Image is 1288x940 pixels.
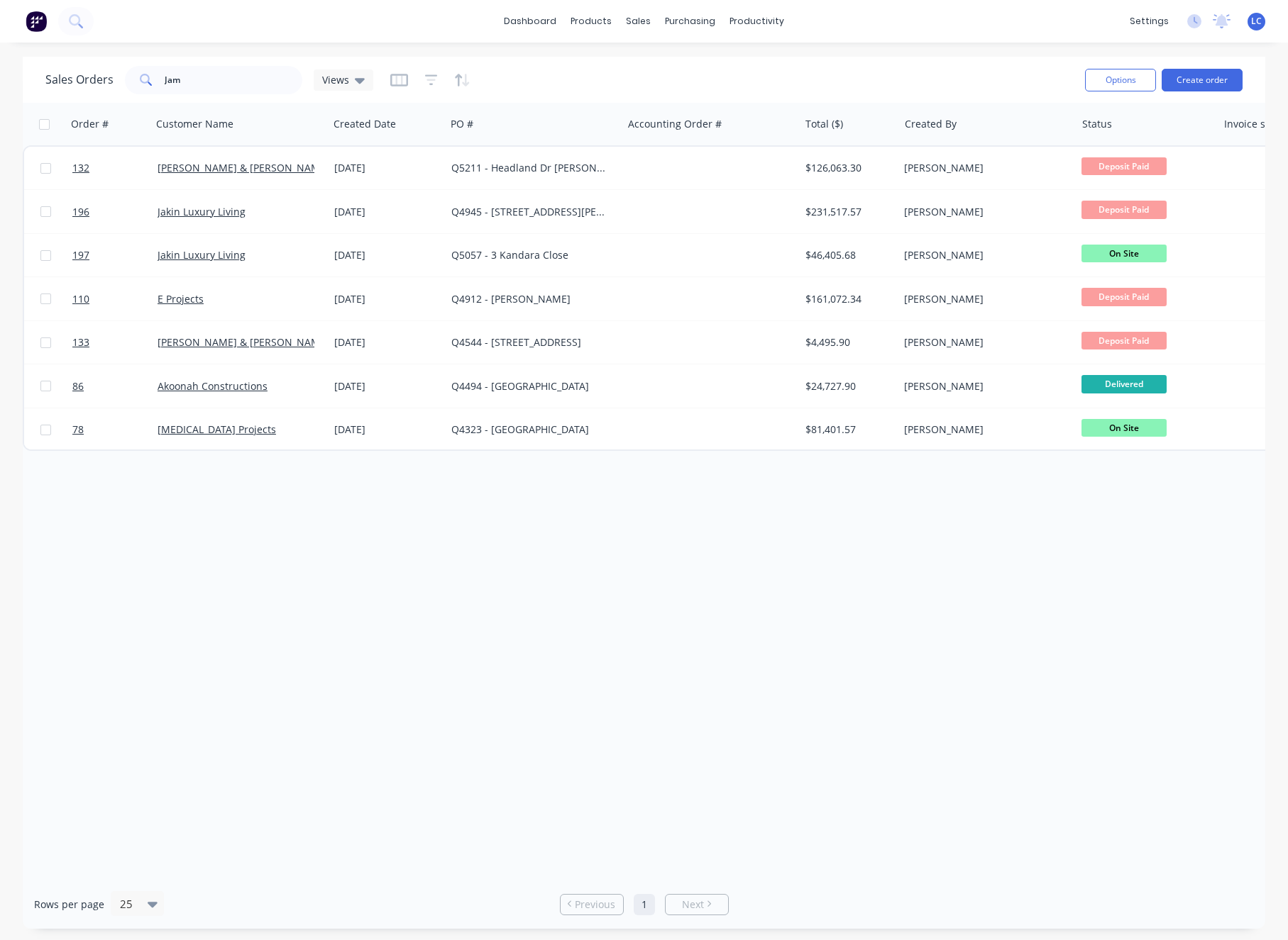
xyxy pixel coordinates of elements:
span: On Site [1081,245,1167,262]
div: [DATE] [334,161,440,175]
div: [PERSON_NAME] [904,205,1062,219]
img: Factory [26,11,47,32]
span: Deposit Paid [1081,201,1167,218]
a: [PERSON_NAME] & [PERSON_NAME] [158,161,329,174]
a: Jakin Luxury Living [158,248,246,262]
div: Q5057 - 3 Kandara Close [451,248,609,262]
div: $126,063.30 [805,161,888,175]
div: Total ($) [805,117,843,131]
div: products [563,11,619,32]
button: Create order [1162,69,1243,91]
span: 110 [72,292,89,306]
span: 133 [72,335,89,349]
div: purchasing [658,11,722,32]
div: $4,495.90 [805,335,888,349]
div: Created Date [334,117,396,131]
a: Jakin Luxury Living [158,205,246,218]
a: 78 [72,408,158,451]
a: [MEDICAL_DATA] Projects [158,423,276,436]
span: Views [322,72,349,87]
div: [PERSON_NAME] [904,292,1062,306]
div: [PERSON_NAME] [904,248,1062,262]
div: [DATE] [334,248,440,262]
div: $231,517.57 [805,205,888,219]
span: On Site [1081,419,1167,437]
div: Q4494 - [GEOGRAPHIC_DATA] [451,379,609,393]
div: $81,401.57 [805,423,888,437]
div: [DATE] [334,423,440,437]
div: Order # [71,117,109,131]
div: Q5211 - Headland Dr [PERSON_NAME] [451,161,609,175]
div: sales [619,11,658,32]
span: Deposit Paid [1081,288,1167,306]
a: 110 [72,278,158,320]
span: Deposit Paid [1081,332,1167,349]
div: Q4912 - [PERSON_NAME] [451,292,609,306]
a: Next page [666,897,728,912]
div: [DATE] [334,205,440,219]
span: Delivered [1081,375,1167,393]
div: [PERSON_NAME] [904,161,1062,175]
a: 132 [72,147,158,189]
div: [PERSON_NAME] [904,379,1062,393]
span: 196 [72,205,89,219]
a: 197 [72,234,158,276]
h1: Sales Orders [45,73,114,86]
a: 196 [72,191,158,233]
div: $161,072.34 [805,292,888,306]
div: Created By [905,117,957,131]
div: $24,727.90 [805,379,888,393]
a: Akoonah Constructions [158,379,268,393]
div: Q4544 - [STREET_ADDRESS] [451,335,609,349]
span: 78 [72,423,84,437]
a: 86 [72,365,158,408]
div: Q4323 - [GEOGRAPHIC_DATA] [451,423,609,437]
a: dashboard [497,11,563,32]
div: productivity [722,11,791,32]
span: 132 [72,161,89,175]
span: LC [1251,15,1262,28]
a: [PERSON_NAME] & [PERSON_NAME] [158,335,329,349]
div: Accounting Order # [628,117,722,131]
span: 197 [72,248,89,262]
a: Page 1 is your current page [634,894,655,915]
span: 86 [72,379,84,393]
a: E Projects [158,292,204,306]
div: $46,405.68 [805,248,888,262]
div: PO # [451,117,473,131]
div: [PERSON_NAME] [904,335,1062,349]
span: Deposit Paid [1081,157,1167,175]
div: Status [1082,117,1112,131]
a: Previous page [561,897,623,912]
input: Search... [165,66,303,94]
span: Previous [575,897,615,912]
a: 133 [72,321,158,364]
div: [DATE] [334,292,440,306]
div: [DATE] [334,335,440,349]
div: settings [1123,11,1176,32]
div: [DATE] [334,379,440,393]
button: Options [1085,69,1156,91]
div: Q4945 - [STREET_ADDRESS][PERSON_NAME] [451,205,609,219]
span: Next [682,897,704,912]
div: Customer Name [156,117,233,131]
span: Rows per page [34,897,104,912]
div: [PERSON_NAME] [904,423,1062,437]
ul: Pagination [554,894,734,915]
